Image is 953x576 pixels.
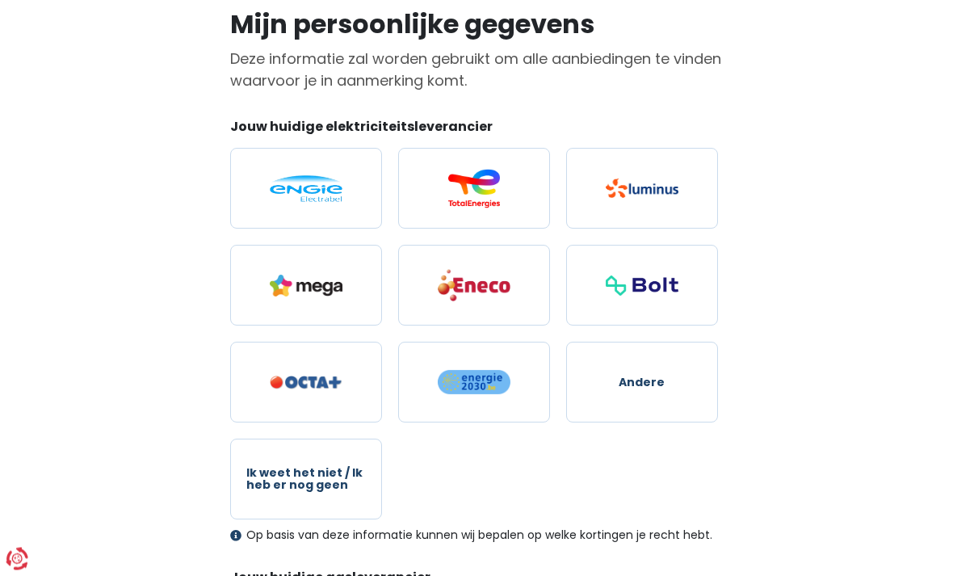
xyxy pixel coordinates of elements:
span: Andere [619,377,665,389]
h1: Mijn persoonlijke gegevens [230,10,723,40]
img: Octa+ [270,376,342,390]
span: Ik weet het niet / Ik heb er nog geen [246,468,366,493]
img: Luminus [606,179,678,199]
img: Energie2030 [438,370,510,396]
div: Op basis van deze informatie kunnen wij bepalen op welke kortingen je recht hebt. [230,529,723,543]
img: Mega [270,275,342,297]
p: Deze informatie zal worden gebruikt om alle aanbiedingen te vinden waarvoor je in aanmerking komt. [230,48,723,92]
legend: Jouw huidige elektriciteitsleverancier [230,118,723,143]
img: Engie / Electrabel [270,176,342,203]
img: Eneco [438,269,510,303]
img: Bolt [606,276,678,296]
img: Total Energies / Lampiris [438,170,510,208]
